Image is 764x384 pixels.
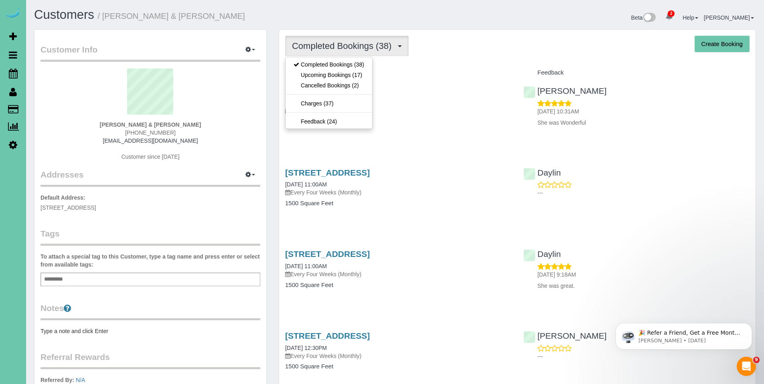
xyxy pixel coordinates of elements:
[285,282,511,289] h4: 1500 Square Feet
[285,118,511,125] h4: 1500 Square Feet
[285,270,511,278] p: Every Four Weeks (Monthly)
[537,189,750,197] p: ---
[523,86,607,95] a: [PERSON_NAME]
[285,168,370,177] a: [STREET_ADDRESS]
[286,116,372,127] a: Feedback (24)
[41,194,85,202] label: Default Address:
[286,98,372,109] a: Charges (37)
[41,351,260,369] legend: Referral Rewards
[285,181,327,188] a: [DATE] 11:00AM
[286,80,372,91] a: Cancelled Bookings (2)
[285,69,511,76] h4: Service
[537,119,750,127] p: She was Wonderful
[41,44,260,62] legend: Customer Info
[41,376,74,384] label: Referred By:
[285,36,409,56] button: Completed Bookings (38)
[41,302,260,320] legend: Notes
[523,249,561,259] a: Daylin
[98,12,245,20] small: / [PERSON_NAME] & [PERSON_NAME]
[523,331,607,340] a: [PERSON_NAME]
[537,107,750,115] p: [DATE] 10:31AM
[523,168,561,177] a: Daylin
[704,14,754,21] a: [PERSON_NAME]
[285,331,370,340] a: [STREET_ADDRESS]
[285,200,511,207] h4: 1500 Square Feet
[100,121,201,128] strong: [PERSON_NAME] & [PERSON_NAME]
[537,352,750,360] p: ---
[668,10,675,17] span: 2
[76,377,85,383] a: N/A
[292,41,395,51] span: Completed Bookings (38)
[5,8,21,19] img: Automaid Logo
[285,249,370,259] a: [STREET_ADDRESS]
[285,345,327,351] a: [DATE] 12:30PM
[683,14,698,21] a: Help
[41,204,96,211] span: [STREET_ADDRESS]
[737,357,756,376] iframe: Intercom live chat
[41,327,260,335] pre: Type a note and click Enter
[695,36,750,53] button: Create Booking
[661,8,677,26] a: 2
[34,8,94,22] a: Customers
[604,306,764,362] iframe: Intercom notifications message
[631,14,656,21] a: Beta
[753,357,760,363] span: 9
[286,70,372,80] a: Upcoming Bookings (17)
[285,263,327,269] a: [DATE] 11:00AM
[103,137,198,144] a: [EMAIL_ADDRESS][DOMAIN_NAME]
[285,188,511,196] p: Every Four Weeks (Monthly)
[642,13,656,23] img: New interface
[285,352,511,360] p: Every Four Weeks (Monthly)
[537,282,750,290] p: She was great.
[41,228,260,246] legend: Tags
[285,107,511,115] p: Every Four Weeks (Monthly)
[121,154,179,160] span: Customer since [DATE]
[523,69,750,76] h4: Feedback
[537,271,750,279] p: [DATE] 9:18AM
[41,253,260,269] label: To attach a special tag to this Customer, type a tag name and press enter or select from availabl...
[125,129,176,136] span: [PHONE_NUMBER]
[285,363,511,370] h4: 1500 Square Feet
[286,59,372,70] a: Completed Bookings (38)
